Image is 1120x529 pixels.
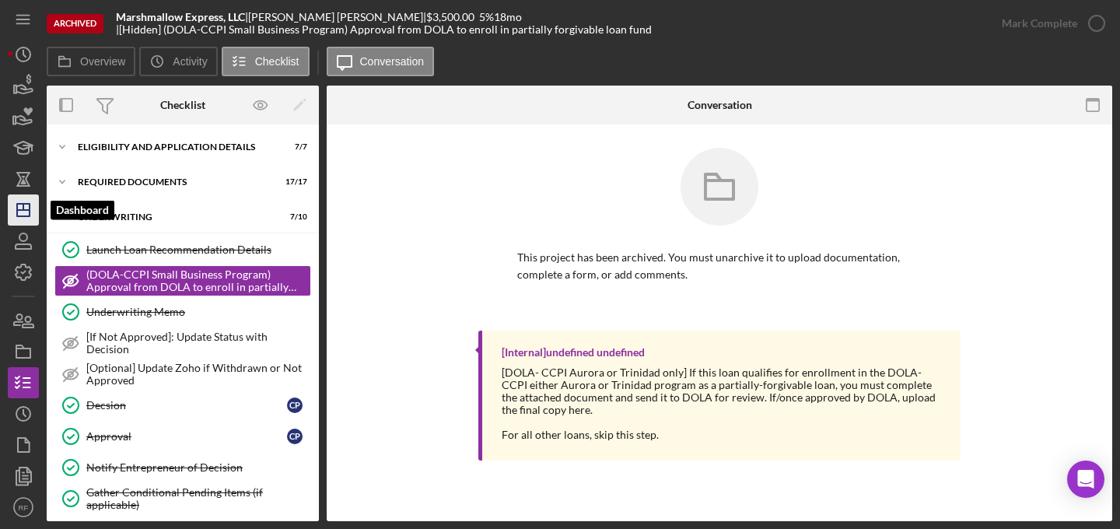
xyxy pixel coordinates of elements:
[54,483,311,514] a: Gather Conditional Pending Items (if applicable)
[78,177,268,187] div: Required Documents
[255,55,299,68] label: Checklist
[54,328,311,359] a: [If Not Approved]: Update Status with Decision
[479,11,494,23] div: 5 %
[116,23,652,36] div: | [Hidden] (DOLA-CCPI Small Business Program) Approval from DOLA to enroll in partially forgivabl...
[80,55,125,68] label: Overview
[54,390,311,421] a: DecsionCP
[86,268,310,293] div: (DOLA-CCPI Small Business Program) Approval from DOLA to enroll in partially forgivable loan fund
[54,296,311,328] a: Underwriting Memo
[279,177,307,187] div: 17 / 17
[327,47,435,76] button: Conversation
[502,346,645,359] div: [Internal] undefined undefined
[54,421,311,452] a: ApprovalCP
[116,11,248,23] div: |
[19,503,29,512] text: RF
[1067,461,1104,498] div: Open Intercom Messenger
[54,265,311,296] a: (DOLA-CCPI Small Business Program) Approval from DOLA to enroll in partially forgivable loan fund
[86,243,310,256] div: Launch Loan Recommendation Details
[287,429,303,444] div: C P
[287,398,303,413] div: C P
[139,47,217,76] button: Activity
[54,452,311,483] a: Notify Entrepreneur of Decision
[8,492,39,523] button: RF
[517,249,922,284] p: This project has been archived. You must unarchive it to upload documentation, complete a form, o...
[502,429,945,441] div: For all other loans, skip this step.
[502,366,945,416] div: [DOLA- CCPI Aurora or Trinidad only] If this loan qualifies for enrollment in the DOLA-CCPI eithe...
[248,11,426,23] div: [PERSON_NAME] [PERSON_NAME] |
[86,306,310,318] div: Underwriting Memo
[54,359,311,390] a: [Optional] Update Zoho if Withdrawn or Not Approved
[494,11,522,23] div: 18 mo
[279,142,307,152] div: 7 / 7
[86,362,310,387] div: [Optional] Update Zoho if Withdrawn or Not Approved
[54,234,311,265] a: Launch Loan Recommendation Details
[360,55,425,68] label: Conversation
[86,331,310,356] div: [If Not Approved]: Update Status with Decision
[279,212,307,222] div: 7 / 10
[688,99,752,111] div: Conversation
[78,142,268,152] div: Eligibility and Application Details
[86,486,310,511] div: Gather Conditional Pending Items (if applicable)
[1002,8,1077,39] div: Mark Complete
[47,14,103,33] div: Archived
[160,99,205,111] div: Checklist
[173,55,207,68] label: Activity
[116,10,245,23] b: Marshmallow Express, LLC
[47,47,135,76] button: Overview
[426,11,479,23] div: $3,500.00
[86,399,287,412] div: Decsion
[222,47,310,76] button: Checklist
[86,461,310,474] div: Notify Entrepreneur of Decision
[86,430,287,443] div: Approval
[986,8,1112,39] button: Mark Complete
[78,212,268,222] div: Underwriting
